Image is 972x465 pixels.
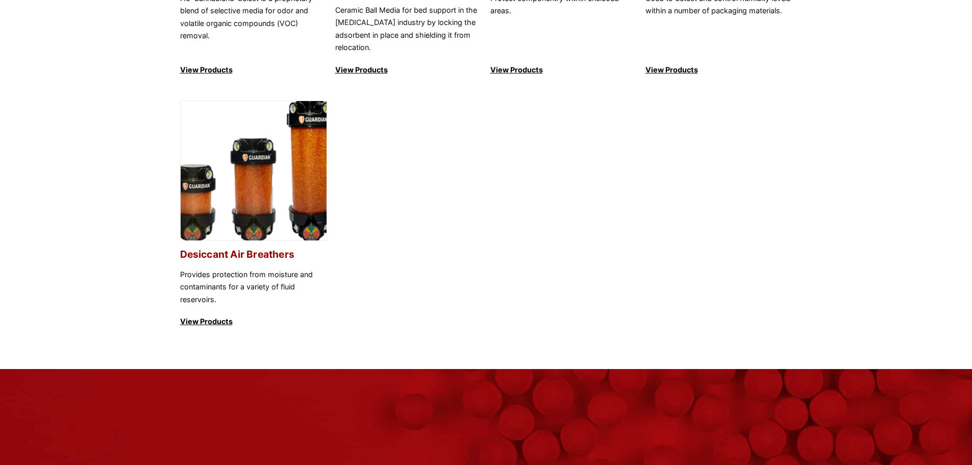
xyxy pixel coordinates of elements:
p: Ceramic Ball Media for bed support in the [MEDICAL_DATA] industry by locking the adsorbent in pla... [335,4,482,54]
p: View Products [335,64,482,76]
img: Desiccant Air Breathers [181,101,327,241]
h2: Desiccant Air Breathers [180,249,327,260]
p: View Products [645,64,792,76]
a: Desiccant Air Breathers Desiccant Air Breathers Provides protection from moisture and contaminant... [180,101,327,328]
p: View Products [490,64,637,76]
p: Provides protection from moisture and contaminants for a variety of fluid reservoirs. [180,268,327,306]
p: View Products [180,315,327,328]
p: View Products [180,64,327,76]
